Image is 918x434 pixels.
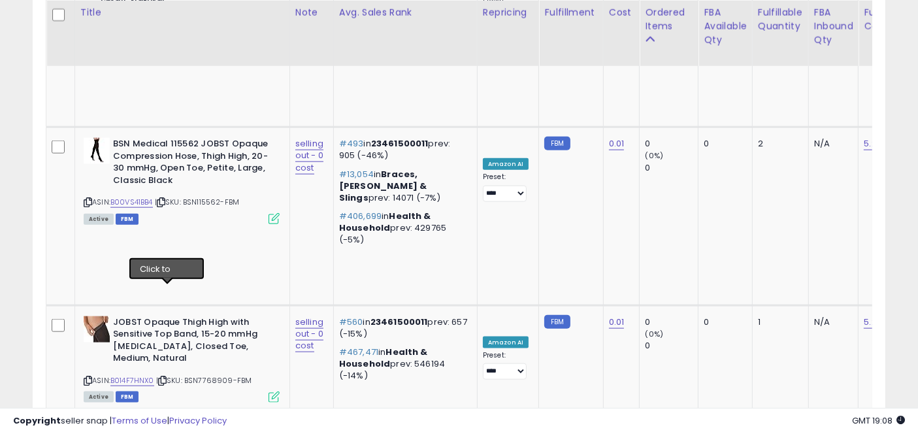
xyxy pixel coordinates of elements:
[483,337,529,348] div: Amazon AI
[544,315,570,329] small: FBM
[864,6,914,33] div: Fulfillment Cost
[116,214,139,225] span: FBM
[339,346,378,358] span: #467,471
[814,138,849,150] div: N/A
[645,316,698,328] div: 0
[758,138,798,150] div: 2
[339,346,428,370] span: Health & Household
[609,316,625,329] a: 0.01
[483,6,533,20] div: Repricing
[864,316,882,329] a: 5.26
[339,210,467,246] p: in prev: 429765 (-5%)
[339,6,472,20] div: Avg. Sales Rank
[704,6,746,47] div: FBA Available Qty
[645,138,698,150] div: 0
[483,173,529,201] div: Preset:
[544,6,597,20] div: Fulfillment
[155,197,239,207] span: | SKU: BSN115562-FBM
[864,137,882,150] a: 5.26
[758,316,798,328] div: 1
[84,138,280,223] div: ASIN:
[84,316,280,401] div: ASIN:
[758,6,803,33] div: Fulfillable Quantity
[339,210,382,222] span: #406,699
[156,375,252,386] span: | SKU: BSN7768909-FBM
[609,137,625,150] a: 0.01
[169,414,227,427] a: Privacy Policy
[295,316,323,352] a: selling out - 0 cost
[544,137,570,150] small: FBM
[814,6,853,47] div: FBA inbound Qty
[84,138,110,164] img: 31wBcY-5PEL._SL40_.jpg
[84,392,114,403] span: All listings currently available for purchase on Amazon
[645,329,663,339] small: (0%)
[371,137,429,150] span: 23461500011
[339,316,363,328] span: #560
[295,137,323,174] a: selling out - 0 cost
[370,316,428,328] span: 23461500011
[339,168,427,204] span: Braces, [PERSON_NAME] & Slings
[80,6,284,20] div: Title
[84,214,114,225] span: All listings currently available for purchase on Amazon
[295,6,328,20] div: Note
[339,316,467,340] p: in prev: 657 (-15%)
[113,138,272,190] b: BSN Medical 115562 JOBST Opaque Compression Hose, Thigh High, 20-30 mmHg, Open Toe, Petite, Large...
[339,210,431,234] span: Health & Household
[483,158,529,170] div: Amazon AI
[645,6,693,33] div: Ordered Items
[704,316,742,328] div: 0
[339,138,467,161] p: in prev: 905 (-46%)
[339,169,467,205] p: in prev: 14071 (-7%)
[704,138,742,150] div: 0
[645,150,663,161] small: (0%)
[84,316,110,342] img: 41bVEPV2+eL._SL40_.jpg
[645,340,698,352] div: 0
[339,137,364,150] span: #493
[339,168,374,180] span: #13,054
[483,351,529,380] div: Preset:
[110,375,154,386] a: B014F7HNX0
[110,197,153,208] a: B00VS41BB4
[113,316,272,368] b: JOBST Opaque Thigh High with Sensitive Top Band, 15-20 mmHg [MEDICAL_DATA], Closed Toe, Medium, N...
[112,414,167,427] a: Terms of Use
[609,6,634,20] div: Cost
[645,162,698,174] div: 0
[339,346,467,382] p: in prev: 546194 (-14%)
[852,414,905,427] span: 2025-09-11 19:08 GMT
[13,415,227,427] div: seller snap | |
[13,414,61,427] strong: Copyright
[116,392,139,403] span: FBM
[814,316,849,328] div: N/A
